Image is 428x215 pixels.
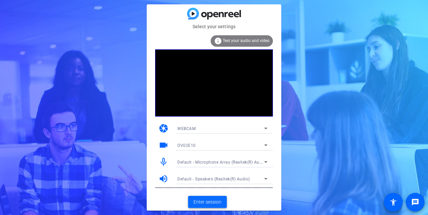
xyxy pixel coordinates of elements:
mat-icon: info [214,37,222,45]
button: Enter session [188,196,227,208]
mat-icon: camera [158,123,169,133]
mat-icon: volume_up [158,174,169,184]
mat-icon: accessibility [389,198,397,206]
mat-card-subtitle: Select your settings [147,23,281,30]
img: blue-gradient.svg [187,8,241,19]
span: Test your audio and video [223,38,270,43]
span: WEBCAM [177,126,195,131]
mat-icon: mic_none [158,157,169,167]
mat-icon: message [411,198,419,206]
mat-icon: videocam [158,140,169,150]
span: Enter session [193,199,221,206]
span: Default - Speakers (Realtek(R) Audio) [177,177,250,181]
span: OV02E10 [177,143,196,148]
span: Default - Microphone Array (Realtek(R) Audio) [177,159,267,165]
